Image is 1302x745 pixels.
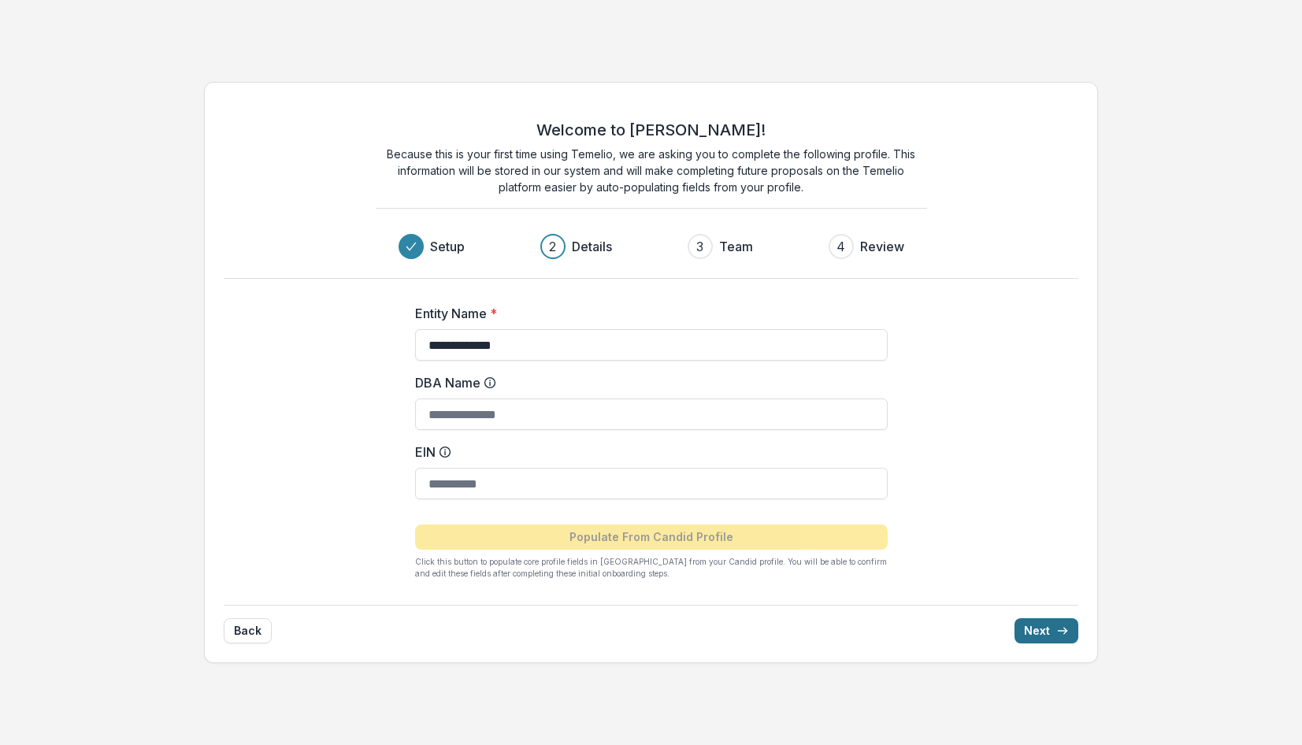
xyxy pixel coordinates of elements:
[415,373,878,392] label: DBA Name
[415,443,878,461] label: EIN
[224,618,272,643] button: Back
[399,234,904,259] div: Progress
[860,237,904,256] h3: Review
[415,556,888,580] p: Click this button to populate core profile fields in [GEOGRAPHIC_DATA] from your Candid profile. ...
[415,524,888,550] button: Populate From Candid Profile
[376,146,927,195] p: Because this is your first time using Temelio, we are asking you to complete the following profil...
[836,237,845,256] div: 4
[415,304,878,323] label: Entity Name
[1015,618,1078,643] button: Next
[536,120,766,139] h2: Welcome to [PERSON_NAME]!
[719,237,753,256] h3: Team
[549,237,556,256] div: 2
[430,237,465,256] h3: Setup
[572,237,612,256] h3: Details
[696,237,703,256] div: 3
